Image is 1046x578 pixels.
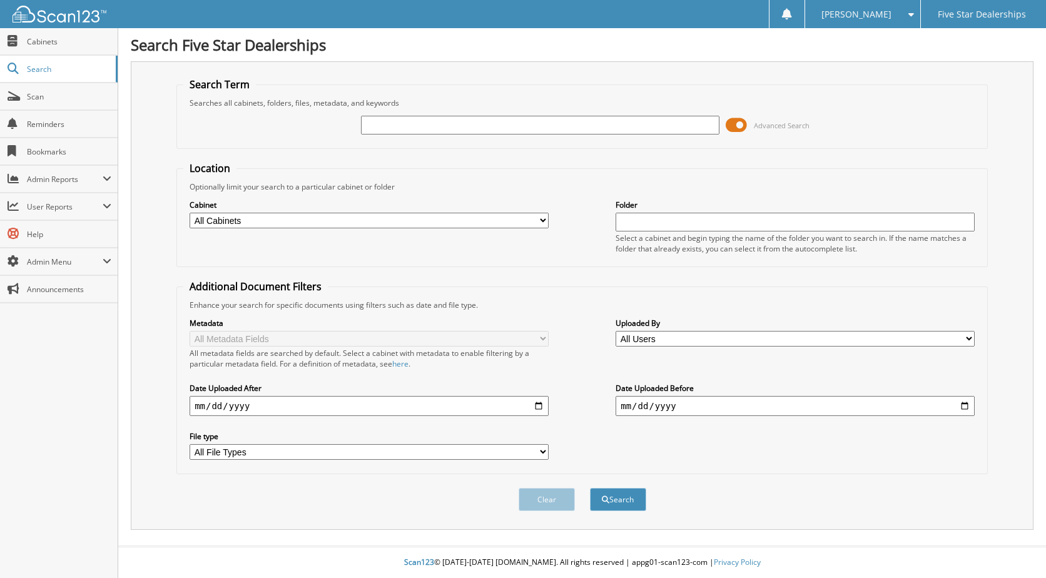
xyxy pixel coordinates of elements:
[616,383,975,393] label: Date Uploaded Before
[183,300,981,310] div: Enhance your search for specific documents using filters such as date and file type.
[27,91,111,102] span: Scan
[183,78,256,91] legend: Search Term
[183,181,981,192] div: Optionally limit your search to a particular cabinet or folder
[616,396,975,416] input: end
[27,119,111,129] span: Reminders
[392,358,409,369] a: here
[27,36,111,47] span: Cabinets
[190,383,549,393] label: Date Uploaded After
[519,488,575,511] button: Clear
[616,318,975,328] label: Uploaded By
[27,201,103,212] span: User Reports
[190,396,549,416] input: start
[27,64,109,74] span: Search
[754,121,810,130] span: Advanced Search
[190,348,549,369] div: All metadata fields are searched by default. Select a cabinet with metadata to enable filtering b...
[714,557,761,567] a: Privacy Policy
[27,146,111,157] span: Bookmarks
[183,280,328,293] legend: Additional Document Filters
[183,161,236,175] legend: Location
[590,488,646,511] button: Search
[404,557,434,567] span: Scan123
[183,98,981,108] div: Searches all cabinets, folders, files, metadata, and keywords
[938,11,1026,18] span: Five Star Dealerships
[131,34,1033,55] h1: Search Five Star Dealerships
[821,11,891,18] span: [PERSON_NAME]
[616,233,975,254] div: Select a cabinet and begin typing the name of the folder you want to search in. If the name match...
[13,6,106,23] img: scan123-logo-white.svg
[190,431,549,442] label: File type
[616,200,975,210] label: Folder
[983,518,1046,578] iframe: Chat Widget
[27,174,103,185] span: Admin Reports
[190,200,549,210] label: Cabinet
[27,284,111,295] span: Announcements
[27,256,103,267] span: Admin Menu
[190,318,549,328] label: Metadata
[27,229,111,240] span: Help
[118,547,1046,578] div: © [DATE]-[DATE] [DOMAIN_NAME]. All rights reserved | appg01-scan123-com |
